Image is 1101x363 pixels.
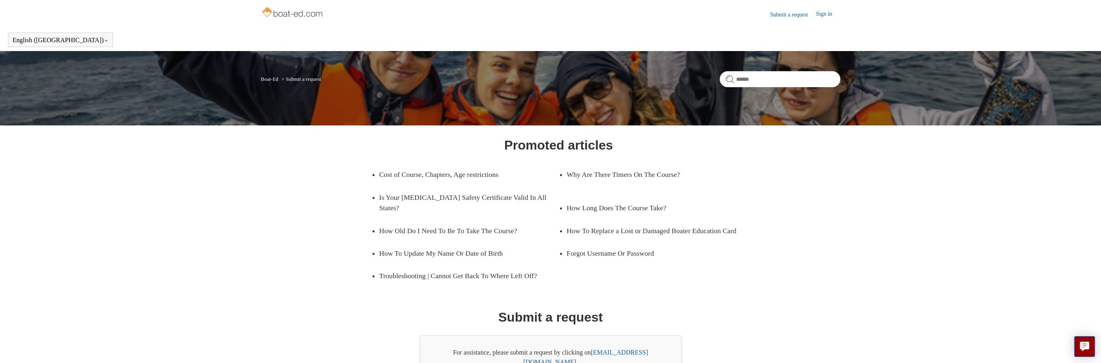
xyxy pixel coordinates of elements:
[1074,336,1095,357] button: Live chat
[567,219,746,242] a: How To Replace a Lost or Damaged Boater Education Card
[567,197,734,219] a: How Long Does The Course Take?
[261,76,280,82] li: Boat-Ed
[816,10,840,19] a: Sign in
[379,163,547,186] a: Cost of Course, Chapters, Age restrictions
[261,5,325,21] img: Boat-Ed Help Center home page
[567,242,734,265] a: Forgot Username Or Password
[379,219,547,242] a: How Old Do I Need To Be To Take The Course?
[498,308,603,327] h1: Submit a request
[504,135,613,155] h1: Promoted articles
[379,242,547,265] a: How To Update My Name Or Date of Birth
[770,10,816,19] a: Submit a request
[261,76,278,82] a: Boat-Ed
[379,186,559,219] a: Is Your [MEDICAL_DATA] Safety Certificate Valid In All States?
[12,37,109,44] button: English ([GEOGRAPHIC_DATA])
[567,163,734,186] a: Why Are There Timers On The Course?
[379,265,559,287] a: Troubleshooting | Cannot Get Back To Where Left Off?
[720,71,840,87] input: Search
[280,76,321,82] li: Submit a request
